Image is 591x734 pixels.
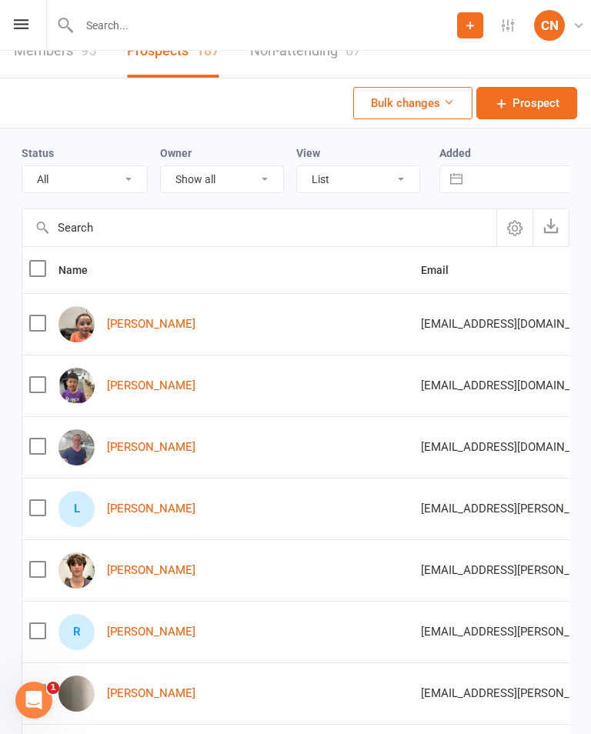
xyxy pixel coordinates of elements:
iframe: Intercom live chat [15,682,52,719]
label: Owner [160,147,192,159]
span: Name [58,264,105,276]
div: Lena [58,491,95,527]
label: View [296,147,320,159]
a: [PERSON_NAME] [107,441,195,454]
label: Status [22,147,54,159]
a: [PERSON_NAME] [107,626,195,639]
a: [PERSON_NAME] [107,502,195,515]
input: Search [22,209,496,246]
span: Prospect [513,94,559,112]
img: Neil [58,429,95,465]
a: [PERSON_NAME] [107,687,195,700]
a: Prospects187 [127,25,219,78]
button: Interact with the calendar and add the check-in date for your trip. [442,166,470,192]
img: Juliet [58,306,95,342]
span: 1 [47,682,59,694]
button: Bulk changes [353,87,472,119]
input: Search... [75,15,457,36]
a: [PERSON_NAME] [107,379,195,392]
div: CN [534,10,565,41]
img: Raffi [58,676,95,712]
img: Liam [58,368,95,404]
a: Members95 [14,25,96,78]
a: [PERSON_NAME] [107,564,195,577]
span: Email [421,264,466,276]
a: [PERSON_NAME] [107,318,195,331]
button: Email [421,261,466,279]
a: Prospect [476,87,577,119]
button: Name [58,261,105,279]
img: Zareh [58,552,95,589]
a: Non-attending67 [250,25,361,78]
div: Raffi [58,614,95,650]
